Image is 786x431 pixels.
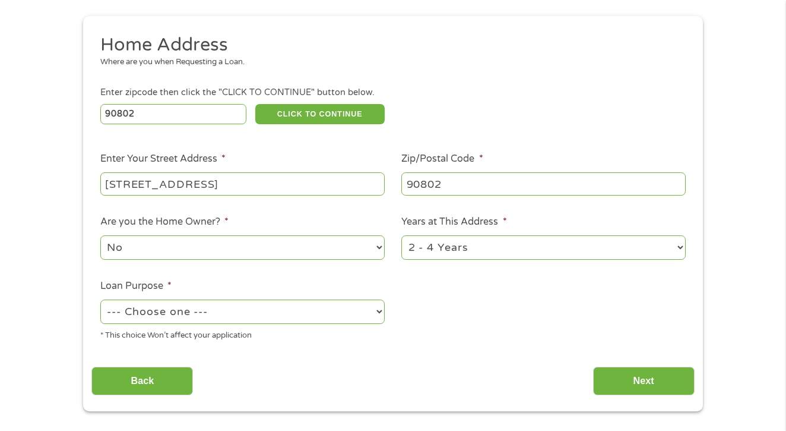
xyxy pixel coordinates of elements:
label: Zip/Postal Code [401,153,483,165]
button: CLICK TO CONTINUE [255,104,385,124]
div: Enter zipcode then click the "CLICK TO CONTINUE" button below. [100,86,686,99]
h2: Home Address [100,33,677,57]
input: Enter Zipcode (e.g 01510) [100,104,247,124]
label: Are you the Home Owner? [100,216,229,228]
label: Enter Your Street Address [100,153,226,165]
input: Back [91,367,193,396]
input: Next [593,367,695,396]
div: * This choice Won’t affect your application [100,326,385,342]
label: Loan Purpose [100,280,172,292]
label: Years at This Address [401,216,506,228]
input: 1 Main Street [100,172,385,195]
div: Where are you when Requesting a Loan. [100,56,677,68]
